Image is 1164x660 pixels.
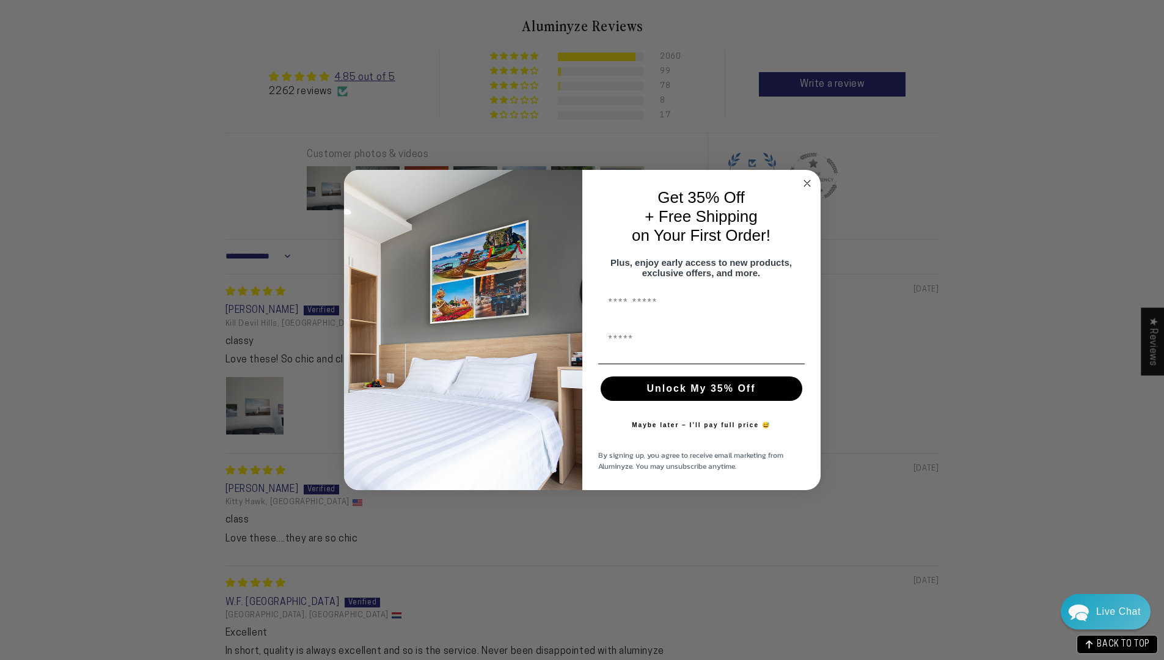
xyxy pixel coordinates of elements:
[1061,594,1151,629] div: Chat widget toggle
[657,188,745,207] span: Get 35% Off
[1097,640,1150,649] span: BACK TO TOP
[800,176,814,191] button: Close dialog
[610,257,792,278] span: Plus, enjoy early access to new products, exclusive offers, and more.
[601,376,802,401] button: Unlock My 35% Off
[1096,594,1141,629] div: Contact Us Directly
[626,413,777,438] button: Maybe later – I’ll pay full price 😅
[645,207,757,226] span: + Free Shipping
[632,226,771,244] span: on Your First Order!
[344,170,582,490] img: 728e4f65-7e6c-44e2-b7d1-0292a396982f.jpeg
[598,450,783,472] span: By signing up, you agree to receive email marketing from Aluminyze. You may unsubscribe anytime.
